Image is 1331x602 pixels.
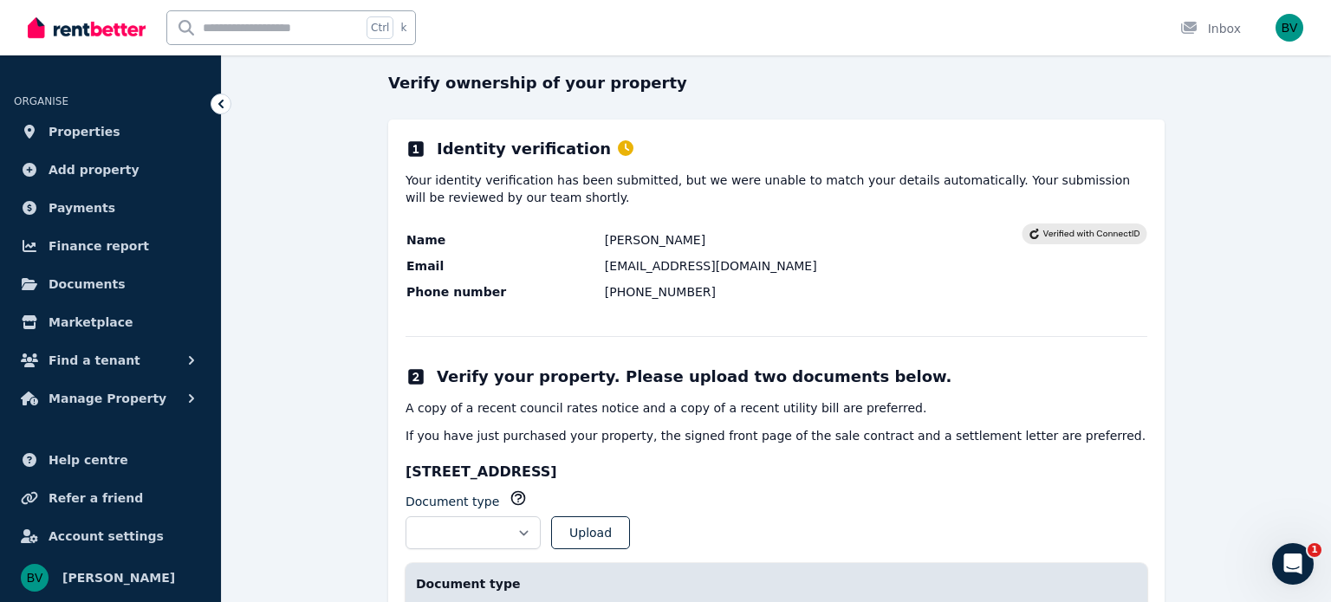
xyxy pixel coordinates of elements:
a: Help centre [14,443,207,477]
span: Properties [49,121,120,142]
a: Add property [14,152,207,187]
span: 1 [1308,543,1321,557]
span: Manage Property [49,388,166,409]
img: Benmon Mammen Varghese [1276,14,1303,42]
p: Your identity verification has been submitted, but we were unable to match your details automatic... [406,172,1147,206]
span: Account settings [49,526,164,547]
span: Documents [49,274,126,295]
h3: [STREET_ADDRESS] [406,462,1147,482]
img: RentBetter [28,15,146,41]
a: Finance report [14,229,207,263]
a: Documents [14,267,207,301]
span: Add property [49,159,140,180]
span: Payments [49,197,115,218]
button: Manage Property [14,381,207,416]
td: Name [406,230,604,249]
iframe: Intercom live chat [1272,543,1314,585]
p: A copy of a recent council rates notice and a copy of a recent utility bill are preferred. [406,399,1147,417]
a: Account settings [14,519,207,553]
a: Payments [14,191,207,225]
td: Phone number [406,282,604,301]
span: Refer a friend [49,488,143,508]
td: [PHONE_NUMBER] [604,282,1022,301]
label: Document type [406,493,499,510]
a: Marketplace [14,305,207,340]
span: Help centre [49,450,128,470]
td: [PERSON_NAME] [604,230,1022,249]
span: [PERSON_NAME] [62,567,175,588]
span: Find a tenant [49,350,140,371]
span: Finance report [49,236,149,256]
div: Inbox [1180,20,1241,37]
h2: Verify your property. Please upload two documents below. [437,365,951,389]
button: Find a tenant [14,343,207,378]
td: [EMAIL_ADDRESS][DOMAIN_NAME] [604,256,1022,275]
td: Email [406,256,604,275]
p: If you have just purchased your property, the signed front page of the sale contract and a settle... [406,427,1147,444]
a: Refer a friend [14,481,207,515]
a: Properties [14,114,207,149]
button: Upload [551,516,630,549]
p: Verify ownership of your property [388,71,1165,95]
img: Benmon Mammen Varghese [21,564,49,592]
span: Ctrl [367,16,393,39]
span: k [400,21,406,35]
span: Marketplace [49,312,133,333]
h2: Identity verification [437,137,633,161]
span: ORGANISE [14,95,68,107]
